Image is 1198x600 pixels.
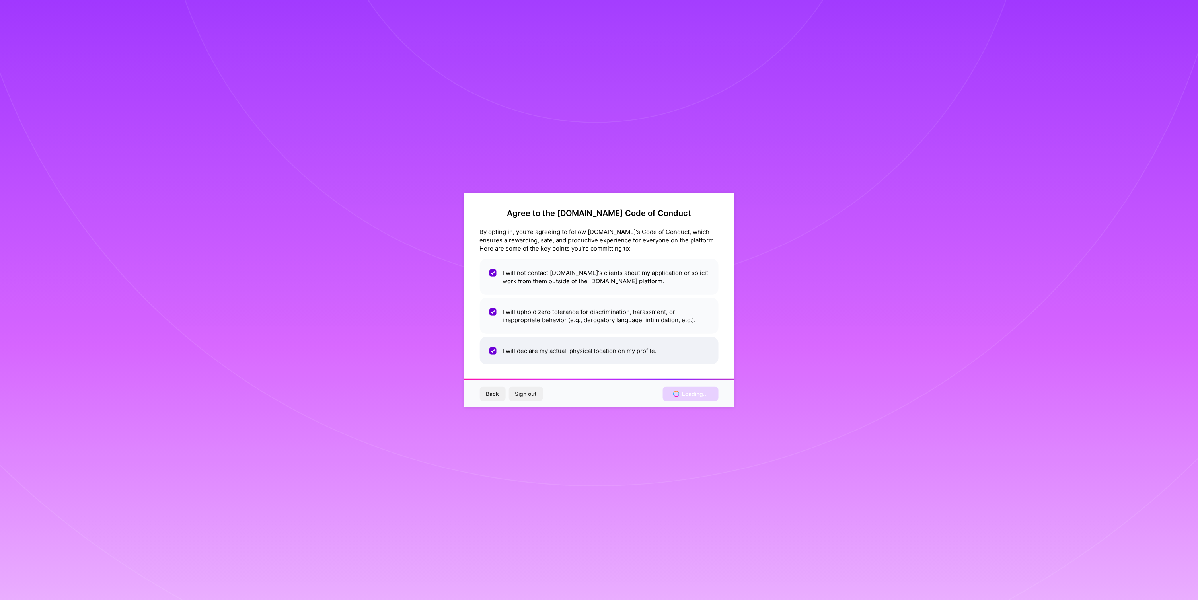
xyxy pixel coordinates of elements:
[480,259,719,295] li: I will not contact [DOMAIN_NAME]'s clients about my application or solicit work from them outside...
[480,298,719,334] li: I will uphold zero tolerance for discrimination, harassment, or inappropriate behavior (e.g., der...
[515,390,537,398] span: Sign out
[480,208,719,218] h2: Agree to the [DOMAIN_NAME] Code of Conduct
[480,387,506,401] button: Back
[486,390,499,398] span: Back
[509,387,543,401] button: Sign out
[480,337,719,364] li: I will declare my actual, physical location on my profile.
[480,228,719,253] div: By opting in, you're agreeing to follow [DOMAIN_NAME]'s Code of Conduct, which ensures a rewardin...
